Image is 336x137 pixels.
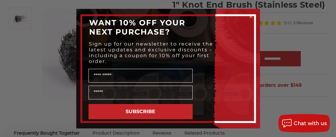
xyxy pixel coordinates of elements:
span: Sign up for our newsletter to receive the latest updates and exclusive discounts - including a co... [89,41,213,64]
button: Chat with us [278,114,330,132]
button: SUBSCRIBE [89,104,193,119]
button: Close dialog [248,13,254,20]
span: WANT 10% OFF YOUR NEXT PURCHASE? [89,18,185,36]
input: Email [89,86,193,99]
span: Chat with us [294,120,327,126]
